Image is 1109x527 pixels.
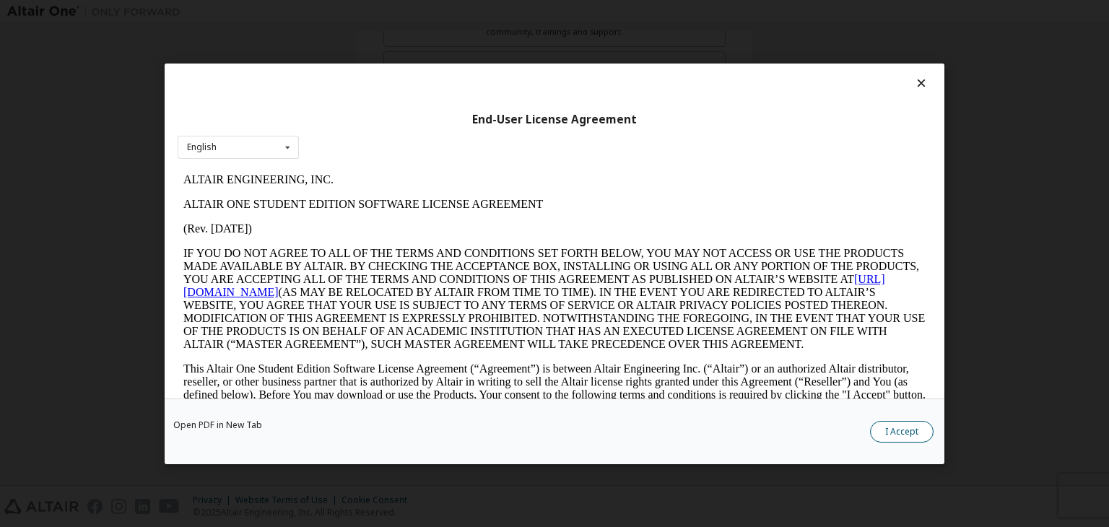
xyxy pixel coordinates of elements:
div: End-User License Agreement [178,112,931,126]
p: (Rev. [DATE]) [6,55,748,68]
p: IF YOU DO NOT AGREE TO ALL OF THE TERMS AND CONDITIONS SET FORTH BELOW, YOU MAY NOT ACCESS OR USE... [6,79,748,183]
button: I Accept [870,421,934,443]
a: [URL][DOMAIN_NAME] [6,105,708,131]
a: Open PDF in New Tab [173,421,262,430]
p: This Altair One Student Edition Software License Agreement (“Agreement”) is between Altair Engine... [6,195,748,247]
div: English [187,143,217,152]
p: ALTAIR ONE STUDENT EDITION SOFTWARE LICENSE AGREEMENT [6,30,748,43]
p: ALTAIR ENGINEERING, INC. [6,6,748,19]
